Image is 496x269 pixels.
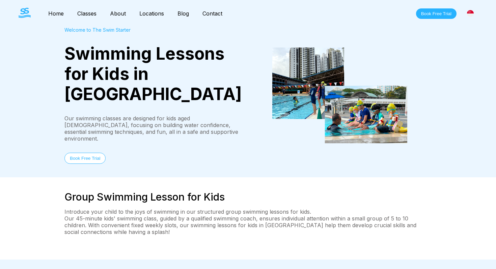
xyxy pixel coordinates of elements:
div: Our swimming classes are designed for kids aged [DEMOGRAPHIC_DATA], focusing on building water co... [64,115,248,142]
button: Book Free Trial [64,153,106,164]
h2: Group Swimming Lesson for Kids [64,191,432,203]
a: Home [42,10,71,17]
div: [GEOGRAPHIC_DATA] [463,6,477,21]
a: Blog [171,10,196,17]
p: Our 45-minute kids' swimming class, guided by a qualified swimming coach, ensures individual atte... [64,215,432,235]
a: Locations [133,10,171,17]
div: Welcome to The Swim Starter [64,27,248,33]
a: Classes [71,10,103,17]
img: students attending a group swimming lesson for kids [272,48,407,144]
img: Singapore [467,10,474,17]
p: Introduce your child to the joys of swimming in our structured group swimming lessons for kids. [64,208,432,215]
span: Swimming Lessons for Kids in [GEOGRAPHIC_DATA] [64,43,242,104]
button: Book Free Trial [416,8,457,19]
img: The Swim Starter Logo [19,8,31,18]
a: Contact [196,10,229,17]
a: About [103,10,133,17]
